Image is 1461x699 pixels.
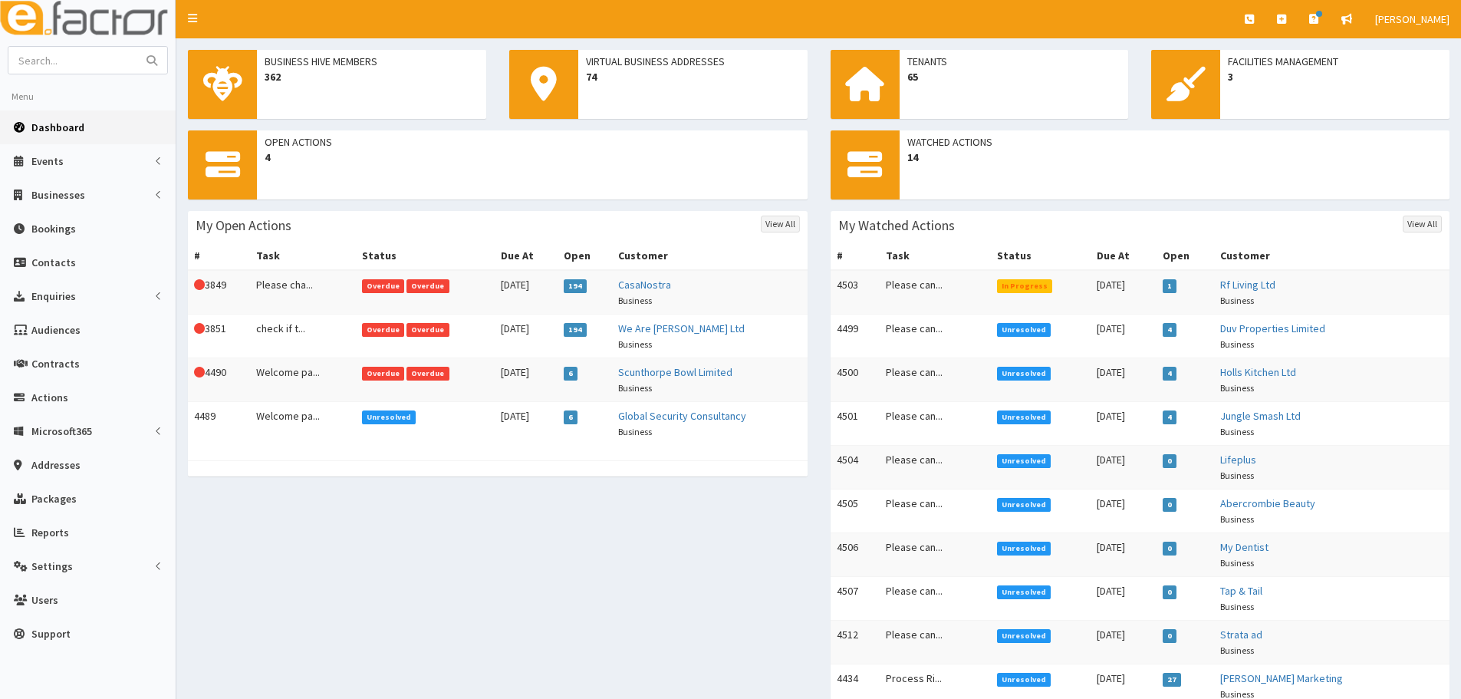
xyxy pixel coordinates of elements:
a: View All [761,216,800,232]
td: [DATE] [495,270,558,315]
span: 4 [1163,323,1177,337]
span: Addresses [31,458,81,472]
span: Overdue [362,279,405,293]
span: 3 [1228,69,1442,84]
span: Unresolved [997,542,1051,556]
span: 4 [1163,367,1177,381]
span: 362 [265,69,479,84]
small: Business [1220,557,1254,569]
th: Open [1157,242,1214,270]
td: [DATE] [1091,621,1157,664]
i: This Action is overdue! [194,279,205,290]
td: [DATE] [1091,358,1157,402]
span: Overdue [406,279,449,293]
td: [DATE] [495,358,558,402]
td: Welcome pa... [250,358,356,402]
span: 0 [1163,498,1177,512]
a: Global Security Consultancy [618,409,746,423]
th: Task [880,242,991,270]
td: 4506 [831,533,880,577]
span: 6 [564,367,578,381]
i: This Action is overdue! [194,367,205,378]
span: 0 [1163,585,1177,599]
span: Unresolved [997,629,1051,643]
td: Please can... [880,490,991,533]
span: Actions [31,391,68,404]
span: 1 [1163,279,1177,293]
td: check if t... [250,315,356,358]
td: [DATE] [1091,577,1157,621]
span: Overdue [362,367,405,381]
td: 4489 [188,402,250,446]
td: [DATE] [1091,533,1157,577]
h3: My Open Actions [196,219,291,232]
td: 4501 [831,402,880,446]
span: Unresolved [997,673,1051,687]
a: My Dentist [1220,540,1269,554]
span: 194 [564,323,587,337]
th: Status [356,242,495,270]
span: 14 [907,150,1443,165]
td: Please can... [880,446,991,490]
span: Open Actions [265,134,800,150]
small: Business [1220,426,1254,437]
a: Tap & Tail [1220,584,1262,598]
td: 3849 [188,270,250,315]
th: Customer [1214,242,1449,270]
span: Overdue [406,323,449,337]
span: 74 [586,69,800,84]
td: [DATE] [1091,315,1157,358]
td: [DATE] [495,315,558,358]
td: [DATE] [1091,446,1157,490]
td: Please can... [880,315,991,358]
a: Scunthorpe Bowl Limited [618,365,732,379]
span: 0 [1163,454,1177,468]
a: Duv Properties Limited [1220,321,1325,335]
a: View All [1403,216,1442,232]
a: Rf Living Ltd [1220,278,1275,292]
td: 4507 [831,577,880,621]
span: 6 [564,410,578,424]
small: Business [618,382,652,394]
a: Abercrombie Beauty [1220,496,1315,510]
span: 0 [1163,629,1177,643]
td: 4500 [831,358,880,402]
span: Enquiries [31,289,76,303]
th: Status [991,242,1091,270]
span: Contacts [31,256,76,269]
a: Holls Kitchen Ltd [1220,365,1296,379]
span: Microsoft365 [31,424,92,438]
td: Please can... [880,358,991,402]
i: This Action is overdue! [194,323,205,334]
span: 194 [564,279,587,293]
td: 4512 [831,621,880,664]
span: Tenants [907,54,1121,69]
span: Businesses [31,188,85,202]
small: Business [1220,470,1254,481]
span: Settings [31,559,73,573]
small: Business [618,338,652,350]
span: 65 [907,69,1121,84]
td: [DATE] [495,402,558,446]
td: 4504 [831,446,880,490]
td: 4505 [831,490,880,533]
a: Lifeplus [1220,453,1256,467]
td: [DATE] [1091,402,1157,446]
span: 4 [1163,410,1177,424]
td: Welcome pa... [250,402,356,446]
span: 27 [1163,673,1182,687]
span: Facilities Management [1228,54,1442,69]
th: Task [250,242,356,270]
span: Events [31,154,64,168]
span: Packages [31,492,77,506]
span: Unresolved [997,498,1051,512]
small: Business [1220,338,1254,350]
th: Customer [612,242,808,270]
h3: My Watched Actions [838,219,955,232]
span: Users [31,593,58,607]
small: Business [1220,513,1254,525]
td: 4503 [831,270,880,315]
td: Please cha... [250,270,356,315]
td: Please can... [880,270,991,315]
a: Strata ad [1220,628,1262,641]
